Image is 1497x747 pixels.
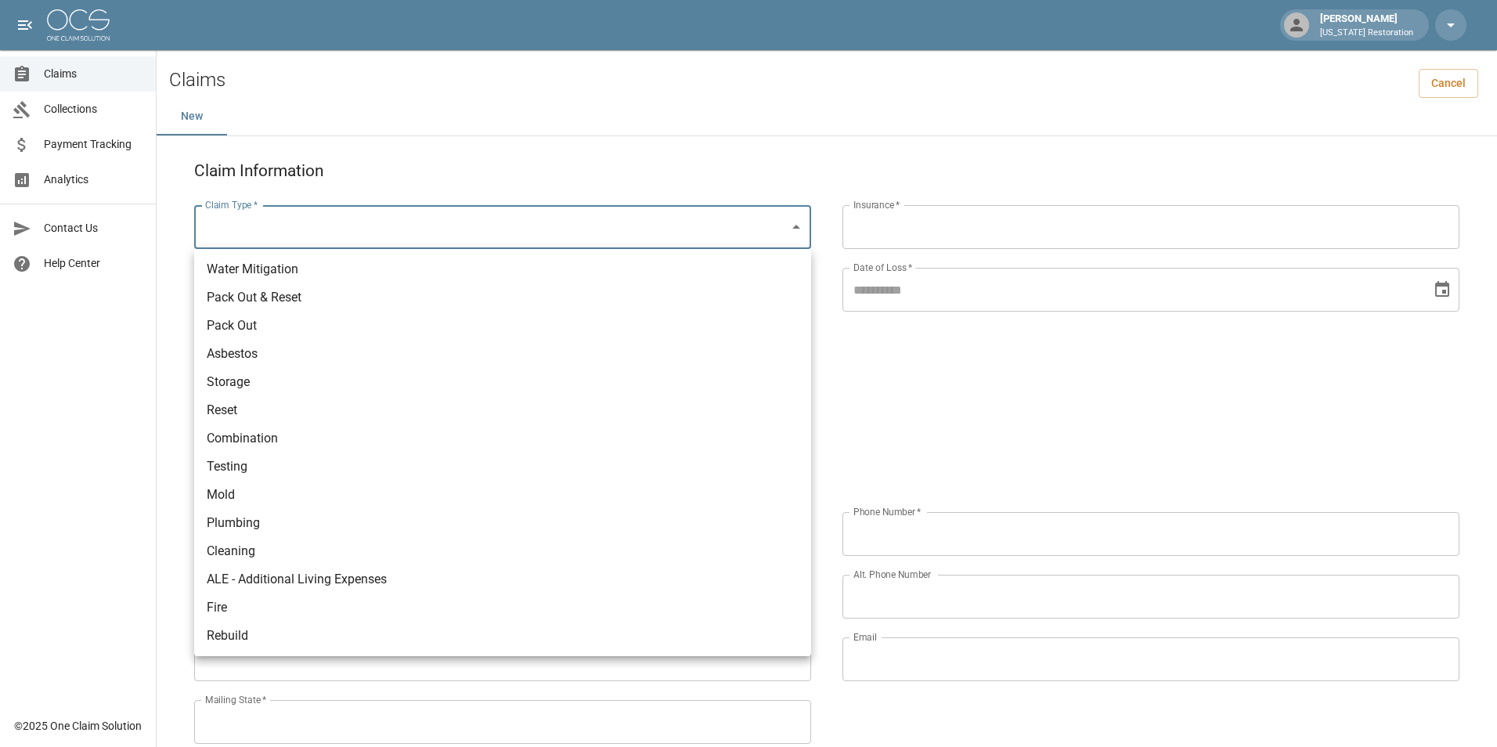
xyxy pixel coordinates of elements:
li: Reset [194,396,811,424]
li: Water Mitigation [194,255,811,283]
li: Storage [194,368,811,396]
li: Mold [194,481,811,509]
li: Rebuild [194,622,811,650]
li: Pack Out [194,312,811,340]
li: Pack Out & Reset [194,283,811,312]
li: Asbestos [194,340,811,368]
li: Testing [194,453,811,481]
li: Plumbing [194,509,811,537]
li: Fire [194,594,811,622]
li: Combination [194,424,811,453]
li: ALE - Additional Living Expenses [194,565,811,594]
li: Cleaning [194,537,811,565]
